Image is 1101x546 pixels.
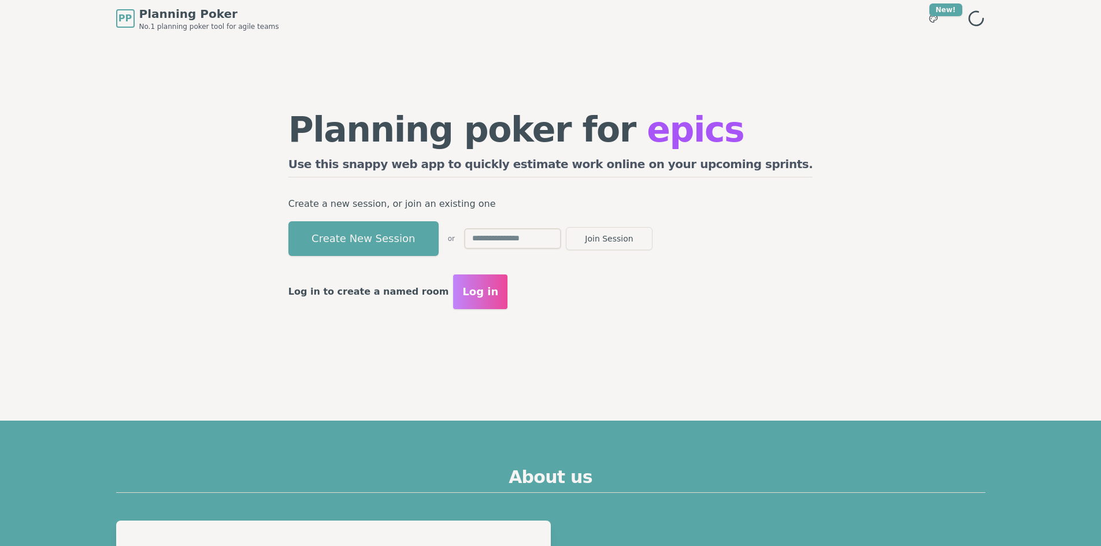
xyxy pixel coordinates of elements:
[288,196,813,212] p: Create a new session, or join an existing one
[566,227,653,250] button: Join Session
[288,284,449,300] p: Log in to create a named room
[288,156,813,177] h2: Use this snappy web app to quickly estimate work online on your upcoming sprints.
[116,6,279,31] a: PPPlanning PokerNo.1 planning poker tool for agile teams
[923,8,944,29] button: New!
[462,284,498,300] span: Log in
[288,221,439,256] button: Create New Session
[647,109,744,150] span: epics
[118,12,132,25] span: PP
[453,274,507,309] button: Log in
[116,467,985,493] h2: About us
[288,112,813,147] h1: Planning poker for
[448,234,455,243] span: or
[929,3,962,16] div: New!
[139,6,279,22] span: Planning Poker
[139,22,279,31] span: No.1 planning poker tool for agile teams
